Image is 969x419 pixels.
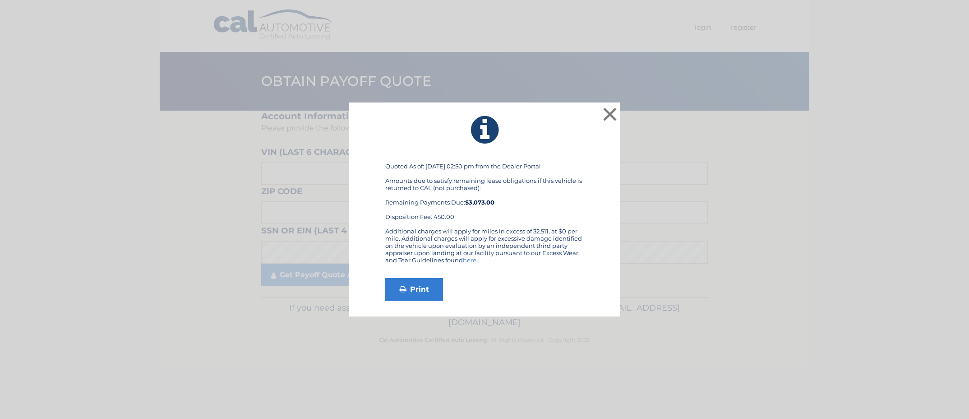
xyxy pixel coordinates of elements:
[601,105,619,123] button: ×
[463,256,476,264] a: here
[385,177,584,220] div: Amounts due to satisfy remaining lease obligations if this vehicle is returned to CAL (not purcha...
[385,228,584,271] div: Additional charges will apply for miles in excess of 32,511, at $0 per mile. Additional charges w...
[385,278,443,301] a: Print
[385,163,584,228] div: Quoted As of: [DATE] 02:50 pm from the Dealer Portal
[465,199,494,206] b: $3,073.00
